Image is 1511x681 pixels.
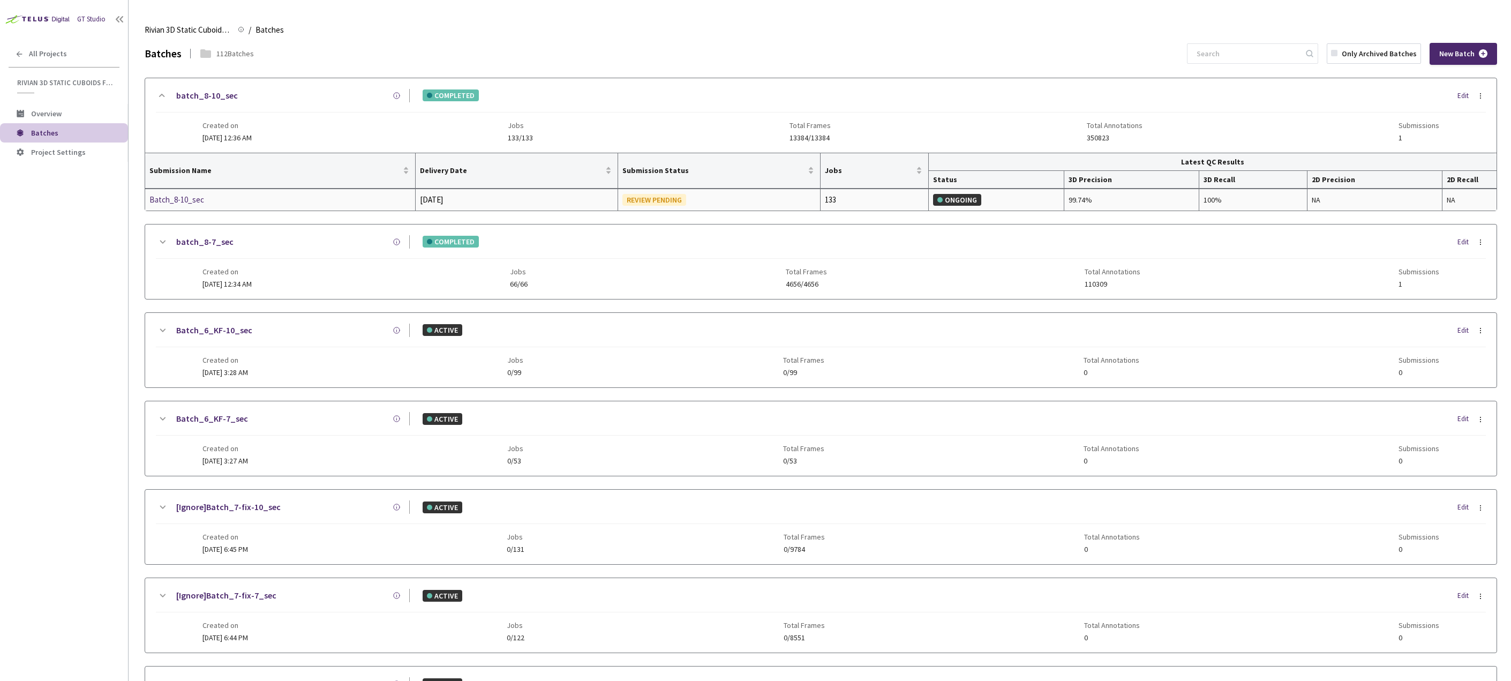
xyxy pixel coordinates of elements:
th: 2D Precision [1307,171,1442,189]
span: 0 [1399,369,1439,377]
a: Batch_8-10_sec [149,193,263,206]
span: 0/122 [507,634,524,642]
div: 100% [1204,194,1303,206]
div: COMPLETED [423,89,479,101]
span: Jobs [507,444,523,453]
div: Batch_6_KF-10_secACTIVEEditCreated on[DATE] 3:28 AMJobs0/99Total Frames0/99Total Annotations0Subm... [145,313,1497,387]
div: [Ignore]Batch_7-fix-7_secACTIVEEditCreated on[DATE] 6:44 PMJobs0/122Total Frames0/8551Total Annot... [145,578,1497,653]
span: [DATE] 3:27 AM [202,456,248,466]
div: Edit [1457,590,1475,601]
div: NA [1447,194,1492,206]
span: Total Annotations [1084,444,1139,453]
span: 0 [1084,634,1140,642]
a: Batch_6_KF-10_sec [176,324,252,337]
th: Latest QC Results [929,153,1497,171]
div: 112 Batches [216,48,254,59]
div: ACTIVE [423,502,462,513]
span: 0 [1084,457,1139,465]
span: Total Frames [783,356,824,364]
div: Batch_6_KF-7_secACTIVEEditCreated on[DATE] 3:27 AMJobs0/53Total Frames0/53Total Annotations0Submi... [145,401,1497,476]
span: Jobs [508,121,533,130]
span: Created on [202,533,248,541]
span: Total Frames [784,621,825,630]
span: Submissions [1399,356,1439,364]
span: Created on [202,267,252,276]
div: Batches [145,45,182,62]
div: Only Archived Batches [1342,48,1417,59]
span: 0/9784 [784,545,825,553]
span: Submission Name [149,166,401,175]
span: 66/66 [510,280,528,288]
span: 1 [1399,280,1439,288]
span: Total Frames [786,267,827,276]
th: 3D Precision [1064,171,1199,189]
span: 0 [1084,369,1139,377]
a: [Ignore]Batch_7-fix-7_sec [176,589,276,602]
div: [Ignore]Batch_7-fix-10_secACTIVEEditCreated on[DATE] 6:45 PMJobs0/131Total Frames0/9784Total Anno... [145,490,1497,564]
input: Search [1190,44,1304,63]
span: Total Frames [783,444,824,453]
span: Jobs [507,533,524,541]
span: Total Annotations [1084,621,1140,630]
a: batch_8-7_sec [176,235,234,249]
li: / [249,24,251,36]
span: Batches [31,128,58,138]
span: Total Frames [790,121,831,130]
span: Submissions [1399,267,1439,276]
span: 0/99 [783,369,824,377]
span: 0 [1084,545,1140,553]
a: Batch_6_KF-7_sec [176,412,248,425]
span: 1 [1399,134,1439,142]
div: NA [1312,194,1438,206]
span: Submissions [1399,121,1439,130]
span: Submissions [1399,533,1439,541]
span: 0/53 [783,457,824,465]
div: 99.74% [1069,194,1194,206]
span: Submissions [1399,621,1439,630]
span: 0/99 [507,369,523,377]
div: Edit [1457,325,1475,336]
span: [DATE] 6:45 PM [202,544,248,554]
a: batch_8-10_sec [176,89,238,102]
div: Edit [1457,502,1475,513]
th: Submission Name [145,153,416,189]
span: 0/131 [507,545,524,553]
span: 13384/13384 [790,134,831,142]
span: Total Annotations [1085,267,1140,276]
th: Jobs [821,153,929,189]
th: Submission Status [618,153,821,189]
span: Delivery Date [420,166,603,175]
span: 0 [1399,634,1439,642]
span: 0/53 [507,457,523,465]
div: batch_8-7_secCOMPLETEDEditCreated on[DATE] 12:34 AMJobs66/66Total Frames4656/4656Total Annotation... [145,224,1497,299]
th: Delivery Date [416,153,618,189]
span: Total Annotations [1087,121,1142,130]
span: Created on [202,121,252,130]
span: [DATE] 12:36 AM [202,133,252,143]
span: Submission Status [622,166,806,175]
span: Total Frames [784,533,825,541]
span: Overview [31,109,62,118]
div: REVIEW PENDING [622,194,686,206]
span: 0/8551 [784,634,825,642]
span: [DATE] 3:28 AM [202,368,248,377]
div: Edit [1457,414,1475,424]
span: Created on [202,356,248,364]
span: 350823 [1087,134,1142,142]
span: Project Settings [31,147,86,157]
th: 3D Recall [1199,171,1307,189]
span: 133/133 [508,134,533,142]
span: Rivian 3D Static Cuboids fixed[2024-25] [145,24,231,36]
span: Jobs [510,267,528,276]
a: [Ignore]Batch_7-fix-10_sec [176,500,281,514]
span: Total Annotations [1084,533,1140,541]
span: Created on [202,444,248,453]
div: ACTIVE [423,413,462,425]
span: 4656/4656 [786,280,827,288]
span: [DATE] 12:34 AM [202,279,252,289]
span: New Batch [1439,49,1475,58]
th: 2D Recall [1442,171,1497,189]
span: All Projects [29,49,67,58]
span: Created on [202,621,248,630]
span: 0 [1399,457,1439,465]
